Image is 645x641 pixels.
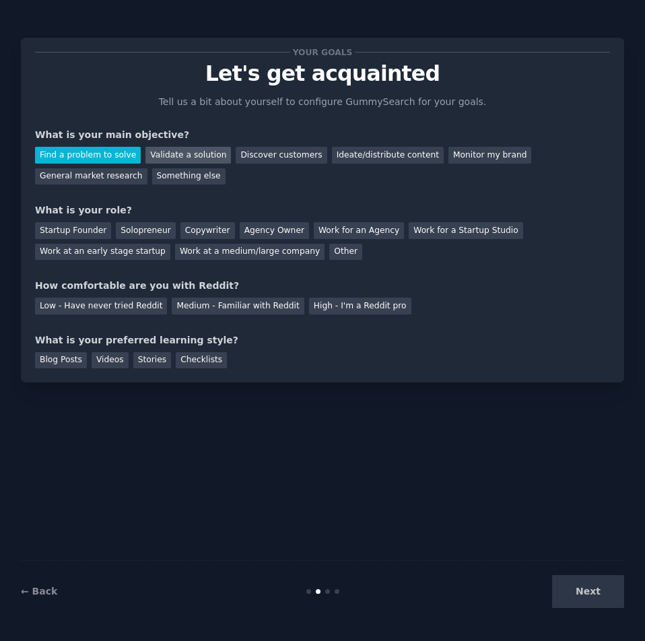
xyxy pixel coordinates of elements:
div: Startup Founder [35,222,111,239]
div: Solopreneur [116,222,175,239]
p: Tell us a bit about yourself to configure GummySearch for your goals. [153,95,492,109]
p: Let's get acquainted [35,62,610,86]
div: Discover customers [236,147,327,164]
span: Your goals [290,45,355,59]
div: What is your role? [35,203,610,217]
div: Medium - Familiar with Reddit [172,298,304,314]
div: Low - Have never tried Reddit [35,298,167,314]
div: Stories [133,352,171,369]
div: Agency Owner [240,222,309,239]
div: Checklists [176,352,227,369]
div: Blog Posts [35,352,87,369]
div: What is your preferred learning style? [35,333,610,347]
div: Work for a Startup Studio [409,222,522,239]
div: Work for an Agency [314,222,404,239]
div: Other [329,244,362,261]
div: Work at a medium/large company [175,244,325,261]
div: Monitor my brand [448,147,531,164]
div: Videos [92,352,129,369]
div: High - I'm a Reddit pro [309,298,411,314]
a: ← Back [21,586,57,597]
div: Validate a solution [145,147,231,164]
div: How comfortable are you with Reddit? [35,279,610,293]
div: What is your main objective? [35,128,610,142]
div: Ideate/distribute content [332,147,444,164]
div: General market research [35,168,147,185]
div: Work at an early stage startup [35,244,170,261]
div: Copywriter [180,222,235,239]
div: Something else [152,168,226,185]
div: Find a problem to solve [35,147,141,164]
